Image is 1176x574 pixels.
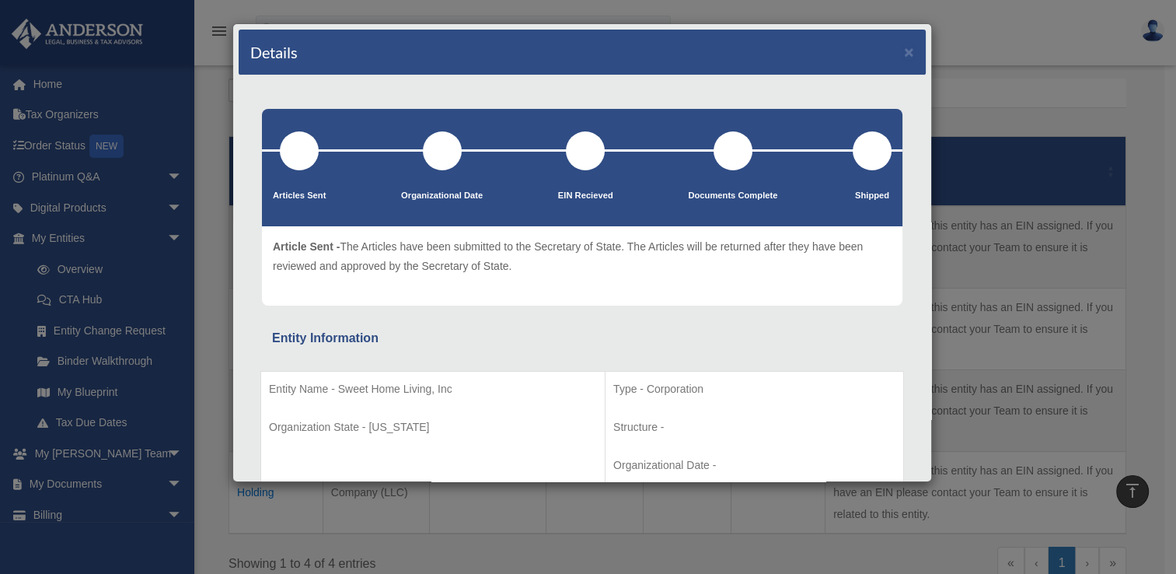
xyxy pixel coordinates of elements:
p: Articles Sent [273,188,326,204]
p: Documents Complete [688,188,777,204]
p: EIN Recieved [558,188,613,204]
p: Entity Name - Sweet Home Living, Inc [269,380,597,399]
p: Organizational Date [401,188,483,204]
span: Article Sent - [273,240,340,253]
p: Structure - [613,418,895,437]
p: Shipped [853,188,892,204]
div: Entity Information [272,327,892,349]
p: Organizational Date - [613,456,895,475]
p: Organization State - [US_STATE] [269,418,597,437]
h4: Details [250,41,298,63]
p: Type - Corporation [613,380,895,399]
button: × [904,44,914,60]
p: The Articles have been submitted to the Secretary of State. The Articles will be returned after t... [273,237,892,275]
